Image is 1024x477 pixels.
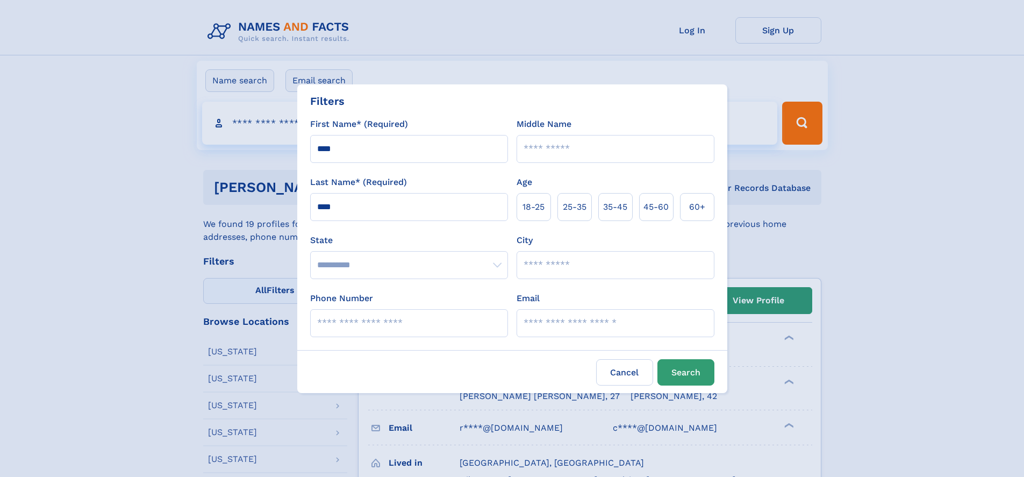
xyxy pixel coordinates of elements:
button: Search [657,359,714,386]
div: Filters [310,93,345,109]
label: First Name* (Required) [310,118,408,131]
label: Cancel [596,359,653,386]
label: State [310,234,508,247]
span: 35‑45 [603,201,627,213]
label: City [517,234,533,247]
label: Phone Number [310,292,373,305]
label: Age [517,176,532,189]
span: 25‑35 [563,201,586,213]
span: 60+ [689,201,705,213]
label: Middle Name [517,118,571,131]
span: 18‑25 [522,201,545,213]
label: Last Name* (Required) [310,176,407,189]
label: Email [517,292,540,305]
span: 45‑60 [643,201,669,213]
